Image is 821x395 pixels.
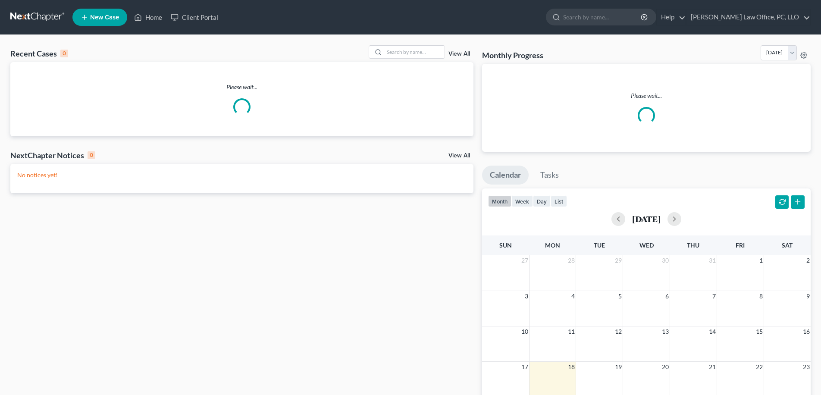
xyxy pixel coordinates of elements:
[617,291,623,301] span: 5
[687,241,699,249] span: Thu
[563,9,642,25] input: Search by name...
[88,151,95,159] div: 0
[736,241,745,249] span: Fri
[805,255,811,266] span: 2
[755,326,764,337] span: 15
[567,255,576,266] span: 28
[802,326,811,337] span: 16
[708,255,717,266] span: 31
[614,362,623,372] span: 19
[661,326,670,337] span: 13
[711,291,717,301] span: 7
[489,91,804,100] p: Please wait...
[782,241,793,249] span: Sat
[661,255,670,266] span: 30
[664,291,670,301] span: 6
[567,362,576,372] span: 18
[60,50,68,57] div: 0
[686,9,810,25] a: [PERSON_NAME] Law Office, PC, LLO
[520,326,529,337] span: 10
[482,166,529,185] a: Calendar
[524,291,529,301] span: 3
[805,291,811,301] span: 9
[614,255,623,266] span: 29
[499,241,512,249] span: Sun
[594,241,605,249] span: Tue
[758,291,764,301] span: 8
[755,362,764,372] span: 22
[482,50,543,60] h3: Monthly Progress
[545,241,560,249] span: Mon
[632,214,661,223] h2: [DATE]
[758,255,764,266] span: 1
[533,195,551,207] button: day
[10,150,95,160] div: NextChapter Notices
[511,195,533,207] button: week
[384,46,445,58] input: Search by name...
[90,14,119,21] span: New Case
[520,362,529,372] span: 17
[567,326,576,337] span: 11
[661,362,670,372] span: 20
[639,241,654,249] span: Wed
[802,362,811,372] span: 23
[520,255,529,266] span: 27
[166,9,222,25] a: Client Portal
[614,326,623,337] span: 12
[17,171,467,179] p: No notices yet!
[533,166,567,185] a: Tasks
[708,326,717,337] span: 14
[657,9,686,25] a: Help
[488,195,511,207] button: month
[708,362,717,372] span: 21
[448,153,470,159] a: View All
[448,51,470,57] a: View All
[130,9,166,25] a: Home
[10,48,68,59] div: Recent Cases
[570,291,576,301] span: 4
[10,83,473,91] p: Please wait...
[551,195,567,207] button: list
